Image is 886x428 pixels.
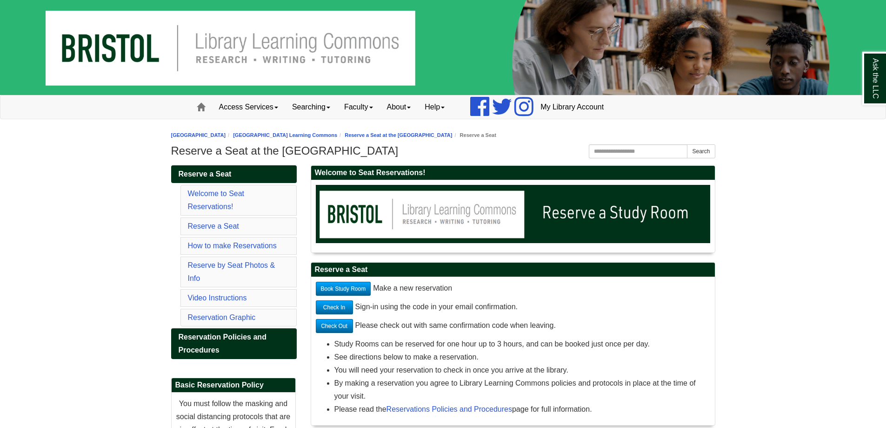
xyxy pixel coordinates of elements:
[311,263,715,277] h2: Reserve a Seat
[533,95,611,119] a: My Library Account
[316,319,353,333] a: Check Out
[316,300,710,314] p: Sign-in using the code in your email confirmation.
[687,144,715,158] button: Search
[171,131,715,140] nav: breadcrumb
[380,95,418,119] a: About
[188,222,239,230] a: Reserve a Seat
[285,95,337,119] a: Searching
[452,131,496,140] li: Reserve a Seat
[179,333,266,354] span: Reservation Policies and Procedures
[316,300,353,314] a: Check In
[334,351,710,364] li: See directions below to make a reservation.
[316,282,710,296] p: Make a new reservation
[179,170,232,178] span: Reserve a Seat
[345,132,452,138] a: Reserve a Seat at the [GEOGRAPHIC_DATA]
[334,338,710,351] li: Study Rooms can be reserved for one hour up to 3 hours, and can be booked just once per day.
[334,403,710,416] li: Please read the page for full information.
[188,261,275,282] a: Reserve by Seat Photos & Info
[233,132,337,138] a: [GEOGRAPHIC_DATA] Learning Commons
[316,319,710,333] p: Please check out with same confirmation code when leaving.
[311,166,715,180] h2: Welcome to Seat Reservations!
[386,405,512,413] a: Reservations Policies and Procedures
[171,132,226,138] a: [GEOGRAPHIC_DATA]
[188,242,277,250] a: How to make Reservations
[188,190,245,211] a: Welcome to Seat Reservations!
[171,165,297,183] a: Reserve a Seat
[172,378,295,393] h2: Basic Reservation Policy
[171,328,297,359] a: Reservation Policies and Procedures
[334,364,710,377] li: You will need your reservation to check in once you arrive at the library.
[418,95,452,119] a: Help
[171,144,715,157] h1: Reserve a Seat at the [GEOGRAPHIC_DATA]
[334,377,710,403] li: By making a reservation you agree to Library Learning Commons policies and protocols in place at ...
[212,95,285,119] a: Access Services
[188,313,256,321] a: Reservation Graphic
[337,95,380,119] a: Faculty
[316,282,371,296] a: Book Study Room
[188,294,247,302] a: Video Instructions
